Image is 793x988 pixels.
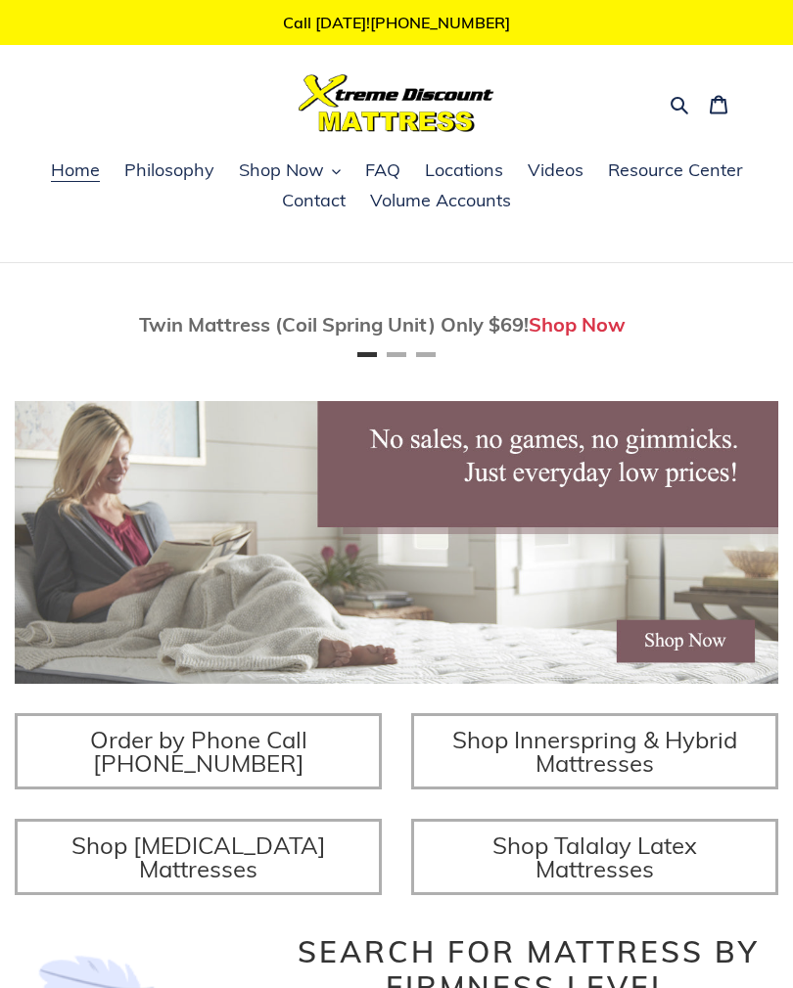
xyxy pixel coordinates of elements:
[124,158,214,182] span: Philosophy
[528,158,583,182] span: Videos
[370,13,510,32] a: [PHONE_NUMBER]
[411,713,778,789] a: Shop Innerspring & Hybrid Mattresses
[355,157,410,186] a: FAQ
[411,819,778,895] a: Shop Talalay Latex Mattresses
[452,725,737,778] span: Shop Innerspring & Hybrid Mattresses
[357,352,377,357] button: Page 1
[51,158,100,182] span: Home
[415,157,513,186] a: Locations
[41,157,110,186] a: Home
[598,157,753,186] a: Resource Center
[416,352,436,357] button: Page 3
[15,401,778,684] img: herobannermay2022-1652879215306_1200x.jpg
[365,158,400,182] span: FAQ
[518,157,593,186] a: Videos
[387,352,406,357] button: Page 2
[370,189,511,212] span: Volume Accounts
[272,187,355,216] a: Contact
[15,713,382,789] a: Order by Phone Call [PHONE_NUMBER]
[282,189,346,212] span: Contact
[299,74,494,132] img: Xtreme Discount Mattress
[90,725,307,778] span: Order by Phone Call [PHONE_NUMBER]
[229,157,350,186] button: Shop Now
[15,819,382,895] a: Shop [MEDICAL_DATA] Mattresses
[492,831,697,883] span: Shop Talalay Latex Mattresses
[139,312,529,337] span: Twin Mattress (Coil Spring Unit) Only $69!
[239,158,324,182] span: Shop Now
[71,831,326,883] span: Shop [MEDICAL_DATA] Mattresses
[425,158,503,182] span: Locations
[115,157,224,186] a: Philosophy
[608,158,743,182] span: Resource Center
[529,312,626,337] a: Shop Now
[360,187,521,216] a: Volume Accounts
